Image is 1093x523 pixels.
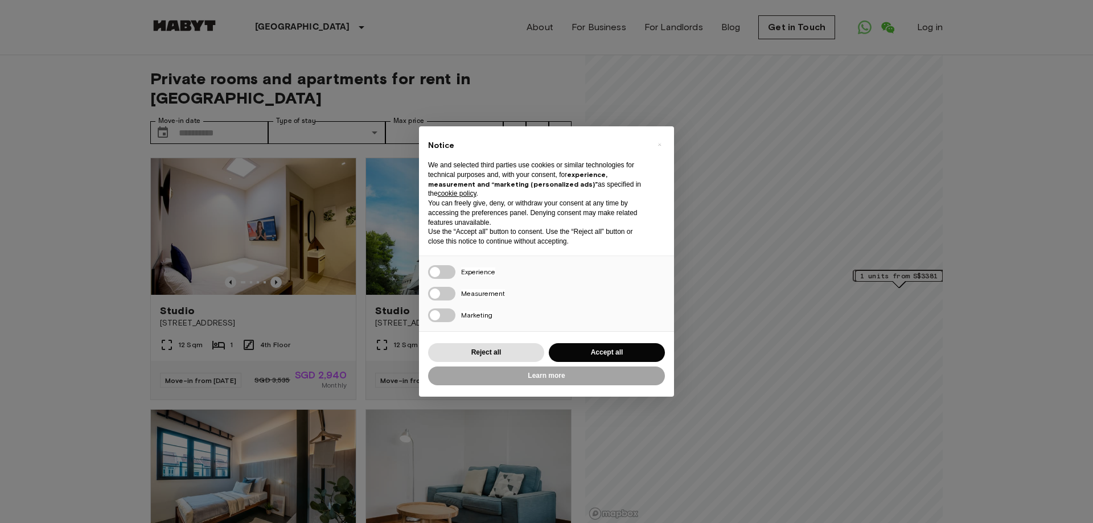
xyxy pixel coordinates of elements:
[650,135,668,154] button: Close this notice
[461,267,495,276] span: Experience
[428,199,647,227] p: You can freely give, deny, or withdraw your consent at any time by accessing the preferences pane...
[438,190,476,197] a: cookie policy
[428,160,647,199] p: We and selected third parties use cookies or similar technologies for technical purposes and, wit...
[428,140,647,151] h2: Notice
[428,343,544,362] button: Reject all
[428,170,607,188] strong: experience, measurement and “marketing (personalized ads)”
[428,366,665,385] button: Learn more
[549,343,665,362] button: Accept all
[658,138,661,151] span: ×
[461,289,505,298] span: Measurement
[461,311,492,319] span: Marketing
[428,227,647,246] p: Use the “Accept all” button to consent. Use the “Reject all” button or close this notice to conti...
